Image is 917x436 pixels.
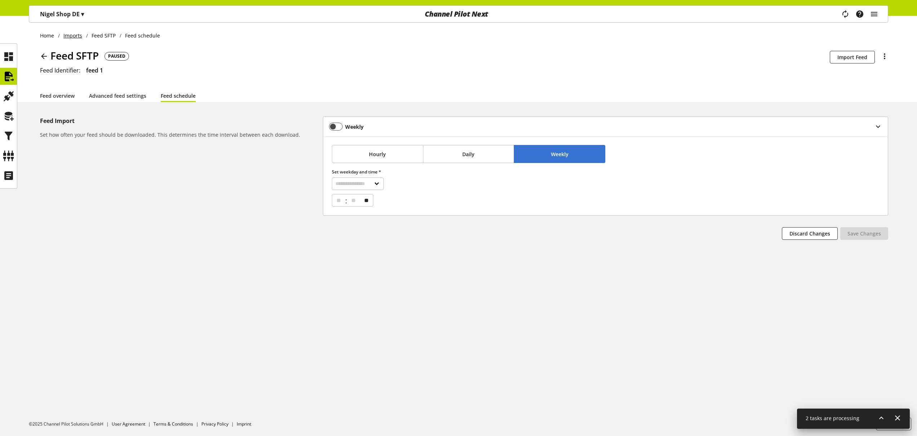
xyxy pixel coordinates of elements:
h5: Feed Import [40,116,320,125]
button: Save Changes [840,227,888,240]
span: ▾ [81,10,84,18]
span: Feed Identifier: [40,66,80,74]
a: Imprint [237,421,251,427]
a: User Agreement [112,421,145,427]
span: Daily [462,150,475,158]
button: Import Feed [830,51,875,63]
span: Weekly [551,150,569,158]
a: Feed SFTP [88,32,120,39]
a: Home [40,32,58,39]
p: Nigel Shop DE [40,10,84,18]
a: Advanced feed settings [89,92,146,100]
a: Terms & Conditions [153,421,193,427]
a: Imports [60,32,86,39]
nav: main navigation [29,5,888,23]
span: Save Changes [847,230,881,237]
span: Import Feed [837,53,867,61]
a: Privacy Policy [201,421,228,427]
button: Daily [423,145,515,163]
li: ©2025 Channel Pilot Solutions GmbH [29,421,112,427]
span: Hourly [369,150,386,158]
span: feed 1 [86,66,103,74]
span: Feed SFTP [50,48,99,63]
button: Discard Changes [782,227,838,240]
button: Weekly [514,145,605,163]
span: PAUSED [108,53,125,60]
label: Set weekday and time * [332,169,387,175]
button: Hourly [332,145,423,163]
a: Feed overview [40,92,75,100]
b: Weekly [345,123,364,131]
span: 2 tasks are processing [806,415,859,422]
span: Discard Changes [789,230,830,237]
span: Feed SFTP [92,32,116,39]
h6: Set how often your feed should be downloaded. This determines the time interval between each down... [40,131,320,138]
span: : [345,194,347,207]
a: Feed schedule [161,92,196,100]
